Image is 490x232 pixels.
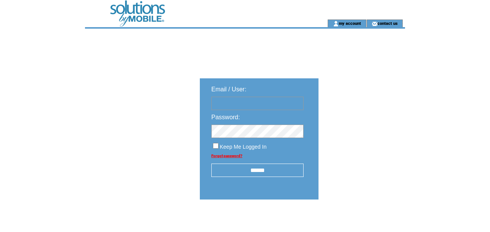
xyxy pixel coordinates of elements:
a: contact us [377,21,398,26]
img: account_icon.gif [333,21,339,27]
span: Email / User: [211,86,247,92]
img: contact_us_icon.gif [372,21,377,27]
a: Forgot password? [211,154,242,158]
img: transparent.png [341,219,379,228]
span: Password: [211,114,240,120]
span: Keep Me Logged In [220,144,266,150]
a: my account [339,21,361,26]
